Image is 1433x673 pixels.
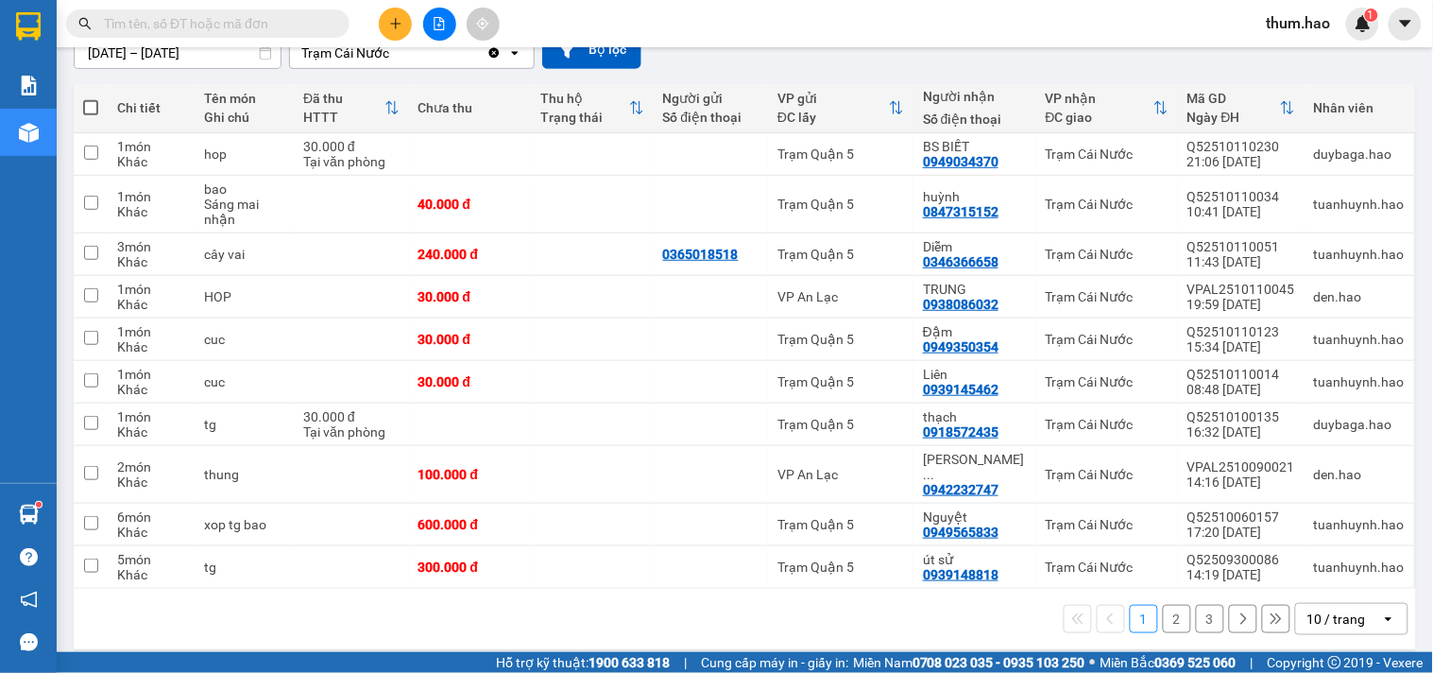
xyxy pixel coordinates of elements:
[923,467,934,482] span: ...
[923,424,998,440] div: 0918572435
[418,467,522,482] div: 100.000 đ
[777,417,904,432] div: Trạm Quận 5
[1314,289,1405,304] div: den.hao
[418,332,522,347] div: 30.000 đ
[923,297,998,312] div: 0938086032
[684,652,687,673] span: |
[1314,147,1405,162] div: duybaga.hao
[204,91,284,106] div: Tên món
[1178,83,1305,133] th: Toggle SortBy
[1187,525,1295,540] div: 17:20 [DATE]
[24,137,263,168] b: GỬI : Trạm Cái Nước
[1187,324,1295,339] div: Q52510110123
[19,76,39,95] img: solution-icon
[923,189,1027,204] div: huỳnh
[117,525,185,540] div: Khác
[418,289,522,304] div: 30.000 đ
[1046,374,1169,389] div: Trạm Cái Nước
[303,154,399,169] div: Tại văn phòng
[1187,509,1295,525] div: Q52510060157
[418,517,522,532] div: 600.000 đ
[1046,332,1169,347] div: Trạm Cái Nước
[204,560,284,575] div: tg
[923,324,1027,339] div: Đậm
[1397,15,1414,32] span: caret-down
[36,502,42,508] sup: 1
[1046,289,1169,304] div: Trạm Cái Nước
[1368,9,1374,22] span: 1
[923,367,1027,382] div: Liên
[1314,560,1405,575] div: tuanhuynh.hao
[204,467,284,482] div: thung
[418,100,522,115] div: Chưa thu
[117,239,185,254] div: 3 món
[1187,475,1295,490] div: 14:16 [DATE]
[20,548,38,566] span: question-circle
[777,517,904,532] div: Trạm Quận 5
[1252,11,1346,35] span: thum.hao
[20,591,38,609] span: notification
[117,100,185,115] div: Chi tiết
[204,247,284,262] div: cây vai
[777,147,904,162] div: Trạm Quận 5
[1163,605,1191,633] button: 2
[923,239,1027,254] div: Diễm
[1187,204,1295,219] div: 10:41 [DATE]
[1187,424,1295,440] div: 16:32 [DATE]
[1314,100,1405,115] div: Nhân viên
[177,46,790,70] li: 26 Phó Cơ Điều, Phường 12
[777,467,904,482] div: VP An Lạc
[379,8,412,41] button: plus
[117,409,185,424] div: 1 món
[301,43,389,62] div: Trạm Cái Nước
[1187,367,1295,382] div: Q52510110014
[433,17,446,30] span: file-add
[1365,9,1378,22] sup: 1
[1389,8,1422,41] button: caret-down
[1314,332,1405,347] div: tuanhuynh.hao
[303,424,399,440] div: Tại văn phòng
[923,282,1027,297] div: TRUNG
[1187,552,1295,567] div: Q52509300086
[589,655,670,670] strong: 1900 633 818
[1187,409,1295,424] div: Q52510100135
[1314,374,1405,389] div: tuanhuynh.hao
[16,12,41,41] img: logo-vxr
[1187,254,1295,269] div: 11:43 [DATE]
[923,254,998,269] div: 0346366658
[389,17,402,30] span: plus
[1046,91,1153,106] div: VP nhận
[1328,656,1341,669] span: copyright
[1130,605,1158,633] button: 1
[117,382,185,397] div: Khác
[204,147,284,162] div: hop
[777,197,904,212] div: Trạm Quận 5
[1046,467,1169,482] div: Trạm Cái Nước
[303,110,384,125] div: HTTT
[204,110,284,125] div: Ghi chú
[923,482,998,497] div: 0942232747
[19,123,39,143] img: warehouse-icon
[777,560,904,575] div: Trạm Quận 5
[777,91,889,106] div: VP gửi
[204,181,284,197] div: bao
[1046,147,1169,162] div: Trạm Cái Nước
[923,552,1027,567] div: út sử
[204,289,284,304] div: HOP
[913,655,1085,670] strong: 0708 023 035 - 0935 103 250
[1187,382,1295,397] div: 08:48 [DATE]
[177,70,790,94] li: Hotline: 02839552959
[303,409,399,424] div: 30.000 đ
[1187,91,1280,106] div: Mã GD
[204,197,284,227] div: Sáng mai nhận
[542,30,641,69] button: Bộ lọc
[768,83,913,133] th: Toggle SortBy
[24,24,118,118] img: logo.jpg
[1355,15,1372,32] img: icon-new-feature
[117,204,185,219] div: Khác
[117,367,185,382] div: 1 món
[1187,339,1295,354] div: 15:34 [DATE]
[1100,652,1237,673] span: Miền Bắc
[1187,459,1295,475] div: VPAL2510090021
[204,517,284,532] div: xop tg bao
